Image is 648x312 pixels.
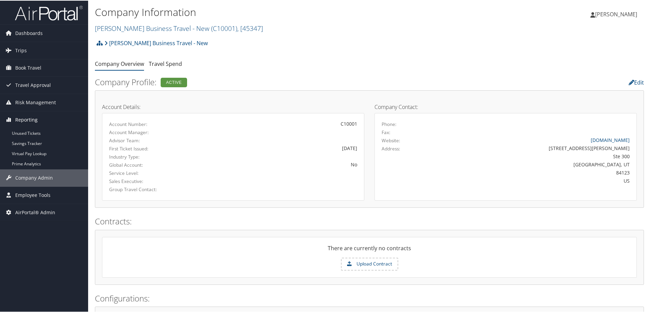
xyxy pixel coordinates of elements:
span: ( C10001 ) [211,23,237,32]
span: Book Travel [15,59,41,76]
label: Service Level: [109,169,185,176]
h1: Company Information [95,4,461,19]
span: AirPortal® Admin [15,203,55,220]
label: Address: [382,145,400,151]
label: Account Manager: [109,128,185,135]
a: Edit [629,78,644,86]
h2: Company Profile: [95,76,458,87]
div: 84123 [446,168,630,176]
label: First Ticket Issued: [109,145,185,151]
label: Industry Type: [109,153,185,160]
label: Upload Contract [342,258,398,269]
h2: Configurations: [95,292,644,304]
span: Trips [15,41,27,58]
span: Company Admin [15,169,53,186]
a: Company Overview [95,59,144,67]
span: Travel Approval [15,76,51,93]
a: [PERSON_NAME] Business Travel - New [95,23,263,32]
div: [GEOGRAPHIC_DATA], UT [446,160,630,167]
label: Group Travel Contact: [109,185,185,192]
label: Phone: [382,120,397,127]
img: airportal-logo.png [15,4,83,20]
label: Website: [382,136,400,143]
span: [PERSON_NAME] [595,10,637,17]
div: US [446,177,630,184]
div: Ste 300 [446,152,630,159]
label: Account Number: [109,120,185,127]
label: Fax: [382,128,390,135]
h4: Account Details: [102,104,364,109]
a: [PERSON_NAME] [590,3,644,24]
span: Dashboards [15,24,43,41]
div: Active [161,77,187,87]
h4: Company Contact: [374,104,637,109]
label: Advisor Team: [109,136,185,143]
div: No [195,160,357,167]
span: Reporting [15,111,38,128]
div: There are currently no contracts [102,243,636,257]
a: Travel Spend [149,59,182,67]
span: Risk Management [15,93,56,110]
a: [PERSON_NAME] Business Travel - New [104,36,208,49]
label: Global Account: [109,161,185,168]
div: C10001 [195,120,357,127]
h2: Contracts: [95,215,644,226]
div: [STREET_ADDRESS][PERSON_NAME] [446,144,630,151]
label: Sales Executive: [109,177,185,184]
span: Employee Tools [15,186,50,203]
div: [DATE] [195,144,357,151]
span: , [ 45347 ] [237,23,263,32]
a: [DOMAIN_NAME] [591,136,630,143]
